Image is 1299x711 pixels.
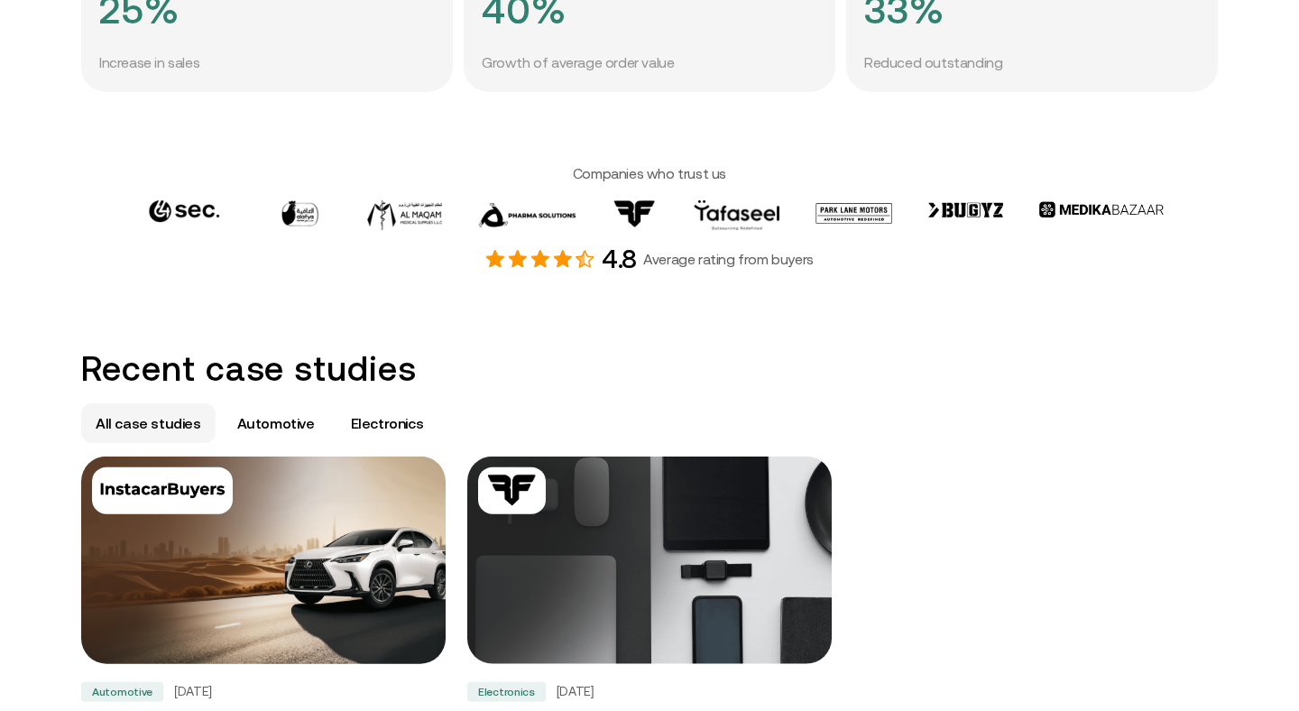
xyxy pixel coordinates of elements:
p: Growth of average order value [482,51,674,74]
img: Driving Growth in UAE Electronics: How RF Technologies and Comfi are Boosting Sales and Minimizin... [467,456,832,663]
img: Al Maqam Medical [367,200,442,231]
img: 64sec [148,200,220,224]
img: bugyz [928,200,1003,220]
h4: Companies who trust us [81,164,1218,182]
img: park lane motors [815,200,892,227]
p: Increase in sales [99,51,199,74]
img: Alafiya Chicken [281,200,318,227]
p: Automotive [237,412,315,434]
div: Automotive [81,681,163,701]
p: All case studies [96,412,201,434]
img: MedikaBazzar [1039,200,1164,219]
h4: 4.8 [602,242,636,276]
img: Automotive [99,474,226,506]
h5: [DATE] [174,683,212,699]
p: Average rating from buyers [643,250,814,268]
div: Electronics [467,681,546,701]
img: How Instacar and Comfi are Empowering Car Dealers in the UAE? [72,450,455,668]
img: Electronics [485,474,539,506]
img: Tafaseel Logo [694,200,779,231]
p: Reduced outstanding [864,51,1002,74]
img: RF technologies [612,200,658,228]
h2: Recent case studies [81,348,1218,389]
p: Electronics [351,412,424,434]
img: Pharmasolutions [478,200,576,231]
h5: [DATE] [557,683,594,699]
